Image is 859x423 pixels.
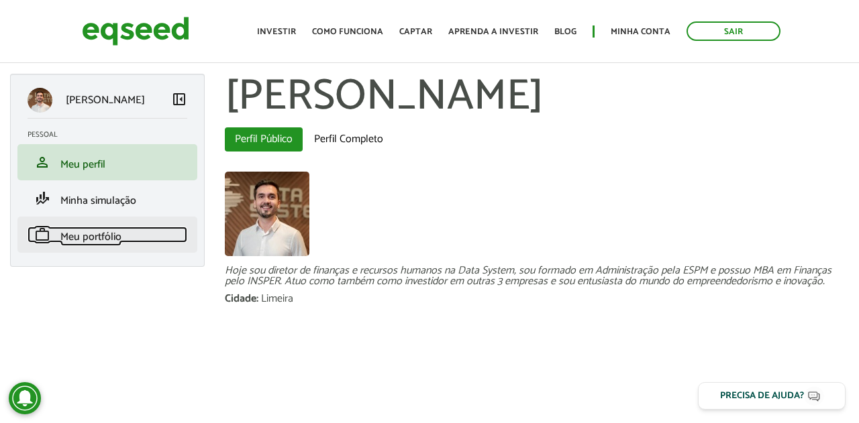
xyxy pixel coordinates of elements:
[257,27,296,36] a: Investir
[171,91,187,110] a: Colapsar menu
[66,94,145,107] p: [PERSON_NAME]
[225,294,261,304] div: Cidade
[82,13,189,49] img: EqSeed
[17,180,197,217] li: Minha simulação
[225,265,849,287] div: Hoje sou diretor de finanças e recursos humanos na Data System, sou formado em Administração pela...
[611,27,670,36] a: Minha conta
[171,91,187,107] span: left_panel_close
[34,227,50,243] span: work
[17,217,197,253] li: Meu portfólio
[60,192,136,210] span: Minha simulação
[256,290,258,308] span: :
[34,190,50,206] span: finance_mode
[225,172,309,256] a: Ver perfil do usuário.
[28,131,197,139] h2: Pessoal
[60,228,121,246] span: Meu portfólio
[448,27,538,36] a: Aprenda a investir
[17,144,197,180] li: Meu perfil
[60,156,105,174] span: Meu perfil
[399,27,432,36] a: Captar
[225,127,303,152] a: Perfil Público
[225,74,849,121] h1: [PERSON_NAME]
[312,27,383,36] a: Como funciona
[554,27,576,36] a: Blog
[225,172,309,256] img: Foto de Murilo Roland
[34,154,50,170] span: person
[261,294,293,304] div: Limeira
[687,21,780,41] a: Sair
[304,127,393,152] a: Perfil Completo
[28,227,187,243] a: workMeu portfólio
[28,190,187,206] a: finance_modeMinha simulação
[28,154,187,170] a: personMeu perfil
